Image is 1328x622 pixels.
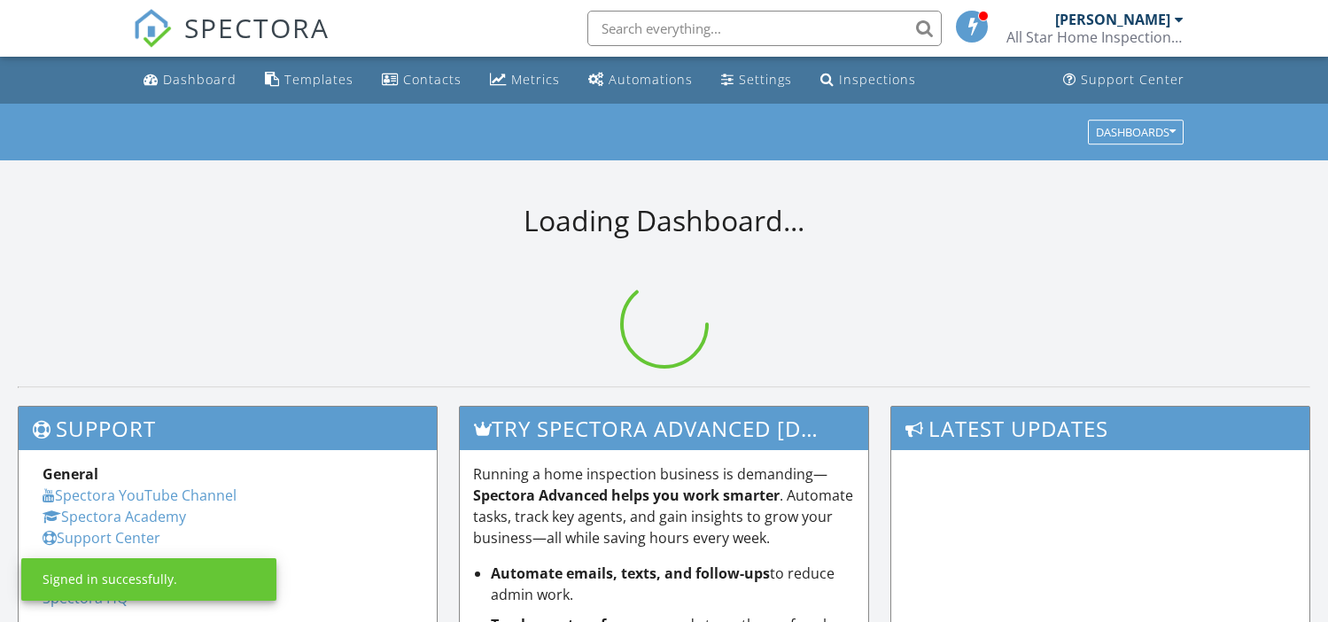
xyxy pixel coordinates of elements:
div: Signed in successfully. [43,571,177,588]
div: Support Center [1081,71,1184,88]
div: Automations [609,71,693,88]
a: SPECTORA [133,24,330,61]
button: Dashboards [1088,120,1184,144]
div: Templates [284,71,353,88]
strong: Automate emails, texts, and follow-ups [491,564,770,583]
div: Settings [739,71,792,88]
li: to reduce admin work. [491,563,854,605]
a: Contacts [375,64,469,97]
a: Support Center [1056,64,1192,97]
div: Contacts [403,71,462,88]
div: All Star Home Inspections, LLC [1006,28,1184,46]
h3: Try spectora advanced [DATE] [460,407,867,450]
a: Inspections [813,64,923,97]
div: Dashboard [163,71,237,88]
h3: Latest Updates [891,407,1309,450]
a: Support Center [43,528,160,548]
a: Spectora YouTube Channel [43,486,237,505]
div: Dashboards [1096,126,1176,138]
a: Automations (Basic) [581,64,700,97]
img: The Best Home Inspection Software - Spectora [133,9,172,48]
a: Dashboard [136,64,244,97]
strong: Spectora Advanced helps you work smarter [473,486,780,505]
div: Metrics [511,71,560,88]
a: Settings [714,64,799,97]
p: Running a home inspection business is demanding— . Automate tasks, track key agents, and gain ins... [473,463,854,548]
a: Templates [258,64,361,97]
strong: General [43,464,98,484]
h3: Support [19,407,437,450]
div: Inspections [839,71,916,88]
input: Search everything... [587,11,942,46]
span: SPECTORA [184,9,330,46]
div: [PERSON_NAME] [1055,11,1170,28]
a: Spectora Academy [43,507,186,526]
a: Metrics [483,64,567,97]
